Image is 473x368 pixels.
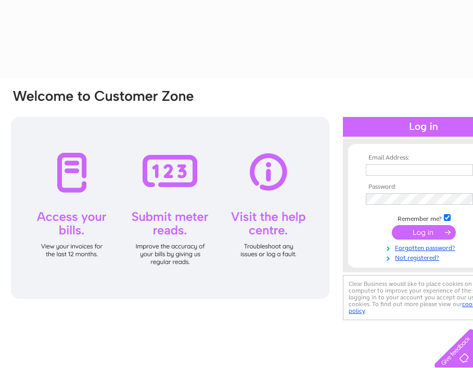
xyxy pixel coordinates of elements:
input: Submit [392,225,456,240]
